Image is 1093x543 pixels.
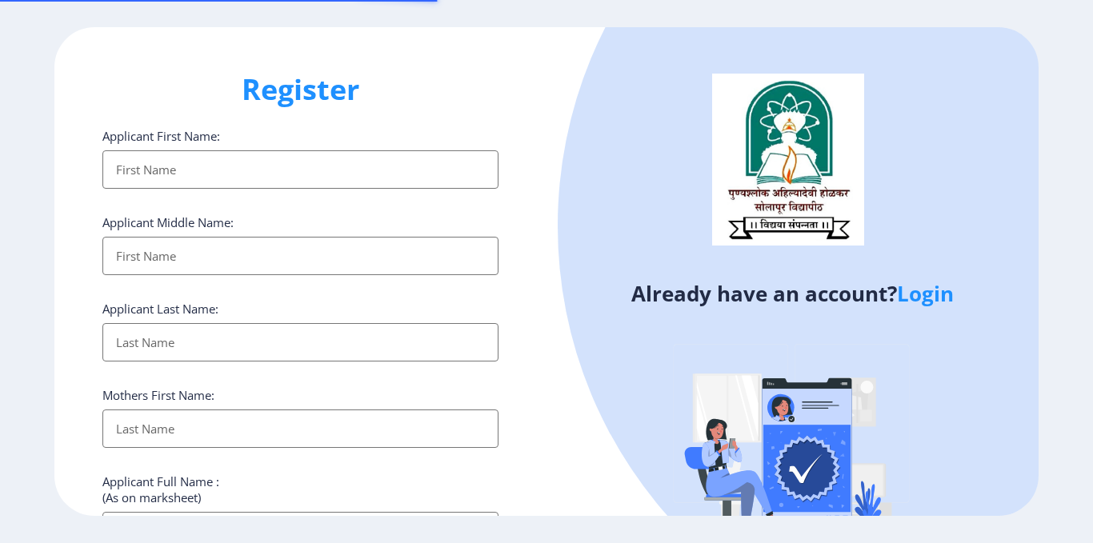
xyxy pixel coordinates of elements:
[102,323,498,361] input: Last Name
[102,473,219,505] label: Applicant Full Name : (As on marksheet)
[102,409,498,448] input: Last Name
[102,301,218,317] label: Applicant Last Name:
[102,150,498,189] input: First Name
[102,128,220,144] label: Applicant First Name:
[102,387,214,403] label: Mothers First Name:
[102,70,498,109] h1: Register
[559,281,1027,306] h4: Already have an account?
[102,214,234,230] label: Applicant Middle Name:
[897,279,954,308] a: Login
[712,74,864,245] img: logo
[102,237,498,275] input: First Name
